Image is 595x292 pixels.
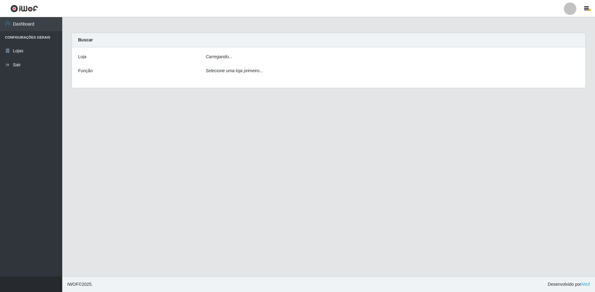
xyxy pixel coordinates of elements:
label: Função [78,68,93,74]
a: iWof [581,282,590,287]
i: Carregando... [206,54,232,59]
span: IWOF [67,282,79,287]
i: Selecione uma loja primeiro... [206,68,263,73]
img: CoreUI Logo [10,5,38,12]
strong: Buscar [78,37,93,42]
label: Loja [78,54,86,60]
span: © 2025 . [67,281,93,288]
span: Desenvolvido por [548,281,590,288]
